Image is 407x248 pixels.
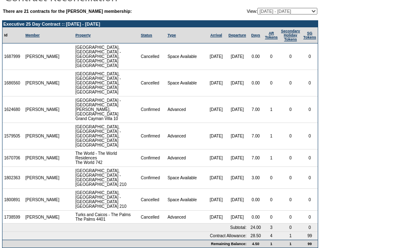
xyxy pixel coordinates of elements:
td: 1802363 [2,167,24,189]
td: 1800891 [2,189,24,211]
td: [PERSON_NAME] [24,96,62,123]
td: [GEOGRAPHIC_DATA], [GEOGRAPHIC_DATA] - [GEOGRAPHIC_DATA], [GEOGRAPHIC_DATA] [GEOGRAPHIC_DATA] [74,123,139,149]
td: Id [2,27,24,43]
td: 7.00 [248,96,264,123]
td: 1 [263,123,279,149]
td: 4.50 [248,240,264,248]
td: Confirmed [139,167,166,189]
td: 0 [263,43,279,70]
td: [DATE] [206,149,226,167]
td: [DATE] [206,70,226,96]
td: 1624680 [2,96,24,123]
td: [DATE] [206,211,226,224]
td: 1686560 [2,70,24,96]
td: [PERSON_NAME] [24,167,62,189]
a: Secondary HolidayTokens [281,29,300,41]
td: 0 [279,211,302,224]
a: Status [141,33,152,37]
td: [DATE] [226,167,248,189]
td: Remaining Balance: [2,240,248,248]
td: [DATE] [226,149,248,167]
td: Cancelled [139,43,166,70]
td: 0 [302,96,318,123]
td: 99 [302,240,318,248]
td: [PERSON_NAME] [24,149,62,167]
td: 0 [302,224,318,232]
a: Type [167,33,176,37]
td: 0 [279,70,302,96]
td: [DATE] [226,123,248,149]
a: Days [251,33,260,37]
td: 0 [263,189,279,211]
td: Advanced [166,149,206,167]
td: [DATE] [226,211,248,224]
td: [GEOGRAPHIC_DATA], [GEOGRAPHIC_DATA] - [GEOGRAPHIC_DATA] [GEOGRAPHIC_DATA] 210 [74,189,139,211]
td: 0 [279,96,302,123]
td: [GEOGRAPHIC_DATA] - [GEOGRAPHIC_DATA][PERSON_NAME], [GEOGRAPHIC_DATA] Grand Cayman Villa 10 [74,96,139,123]
td: 1 [263,96,279,123]
td: [DATE] [206,167,226,189]
td: 0 [279,149,302,167]
td: 0 [279,189,302,211]
td: 0 [263,211,279,224]
td: 7.00 [248,149,264,167]
td: 0 [279,43,302,70]
td: 1579505 [2,123,24,149]
td: Subtotal: [2,224,248,232]
td: Cancelled [139,189,166,211]
td: 1 [263,240,279,248]
td: Space Available [166,189,206,211]
td: 1 [279,240,302,248]
td: [PERSON_NAME] [24,211,62,224]
td: 7.00 [248,123,264,149]
td: Space Available [166,70,206,96]
td: Confirmed [139,96,166,123]
td: The World - The World Residences The World 742 [74,149,139,167]
td: [DATE] [226,96,248,123]
td: Contract Allowance: [2,232,248,240]
td: 0.00 [248,70,264,96]
td: Confirmed [139,123,166,149]
td: 0 [279,123,302,149]
td: 0 [302,189,318,211]
td: [GEOGRAPHIC_DATA], [GEOGRAPHIC_DATA] - [GEOGRAPHIC_DATA], [GEOGRAPHIC_DATA] [GEOGRAPHIC_DATA] [74,43,139,70]
td: Advanced [166,96,206,123]
td: Confirmed [139,149,166,167]
td: [DATE] [226,43,248,70]
a: ARTokens [265,31,278,39]
td: View: [206,8,317,14]
td: [GEOGRAPHIC_DATA], [GEOGRAPHIC_DATA] - [GEOGRAPHIC_DATA] [GEOGRAPHIC_DATA] 210 [74,167,139,189]
td: 24.00 [248,224,264,232]
td: 28.50 [248,232,264,240]
td: Advanced [166,211,206,224]
td: 0 [263,70,279,96]
a: SGTokens [303,31,316,39]
td: Space Available [166,43,206,70]
td: Executive 25 Day Contract :: [DATE] - [DATE] [2,21,318,27]
td: [DATE] [206,43,226,70]
td: Space Available [166,167,206,189]
td: [DATE] [206,189,226,211]
td: 1 [279,232,302,240]
td: [PERSON_NAME] [24,123,62,149]
td: [DATE] [206,96,226,123]
a: Arrival [210,33,222,37]
td: 0 [279,167,302,189]
b: There are 21 contracts for the [PERSON_NAME] membership: [3,9,132,14]
td: 3 [263,224,279,232]
td: [DATE] [226,70,248,96]
td: 0 [302,43,318,70]
td: 0.00 [248,43,264,70]
td: 4 [263,232,279,240]
td: Advanced [166,123,206,149]
td: Cancelled [139,211,166,224]
td: Turks and Caicos - The Palms The Palms 4401 [74,211,139,224]
td: [PERSON_NAME] [24,70,62,96]
td: Cancelled [139,70,166,96]
td: 3.00 [248,167,264,189]
td: 0 [302,123,318,149]
a: Member [26,33,40,37]
td: 0 [302,70,318,96]
td: [PERSON_NAME] [24,189,62,211]
td: 0 [302,149,318,167]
